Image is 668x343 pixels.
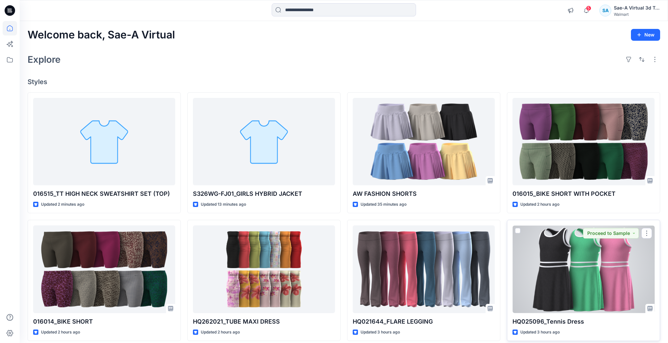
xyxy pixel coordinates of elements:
[201,329,240,336] p: Updated 2 hours ago
[41,329,80,336] p: Updated 2 hours ago
[193,225,335,313] a: HQ262021_TUBE MAXI DRESS
[599,5,611,16] div: SA
[193,189,335,198] p: S326WG-FJ01_GIRLS HYBRID JACKET
[193,98,335,185] a: S326WG-FJ01_GIRLS HYBRID JACKET
[614,4,660,12] div: Sae-A Virtual 3d Team
[586,6,591,11] span: 5
[512,225,655,313] a: HQ025096_Tennis Dress
[201,201,246,208] p: Updated 13 minutes ago
[631,29,660,41] button: New
[193,317,335,326] p: HQ262021_TUBE MAXI DRESS
[33,98,175,185] a: 016515_TT HIGH NECK SWEATSHIRT SET (TOP)
[28,78,660,86] h4: Styles
[353,317,495,326] p: HQ021644_FLARE LEGGING
[28,29,175,41] h2: Welcome back, Sae-A Virtual
[353,225,495,313] a: HQ021644_FLARE LEGGING
[520,329,560,336] p: Updated 3 hours ago
[33,189,175,198] p: 016515_TT HIGH NECK SWEATSHIRT SET (TOP)
[512,189,655,198] p: 016015_BIKE SHORT WITH POCKET
[512,317,655,326] p: HQ025096_Tennis Dress
[41,201,84,208] p: Updated 2 minutes ago
[33,317,175,326] p: 016014_BIKE SHORT
[512,98,655,185] a: 016015_BIKE SHORT WITH POCKET
[28,54,61,65] h2: Explore
[353,189,495,198] p: AW FASHION SHORTS
[614,12,660,17] div: Walmart
[361,329,400,336] p: Updated 3 hours ago
[353,98,495,185] a: AW FASHION SHORTS
[520,201,559,208] p: Updated 2 hours ago
[33,225,175,313] a: 016014_BIKE SHORT
[361,201,407,208] p: Updated 35 minutes ago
